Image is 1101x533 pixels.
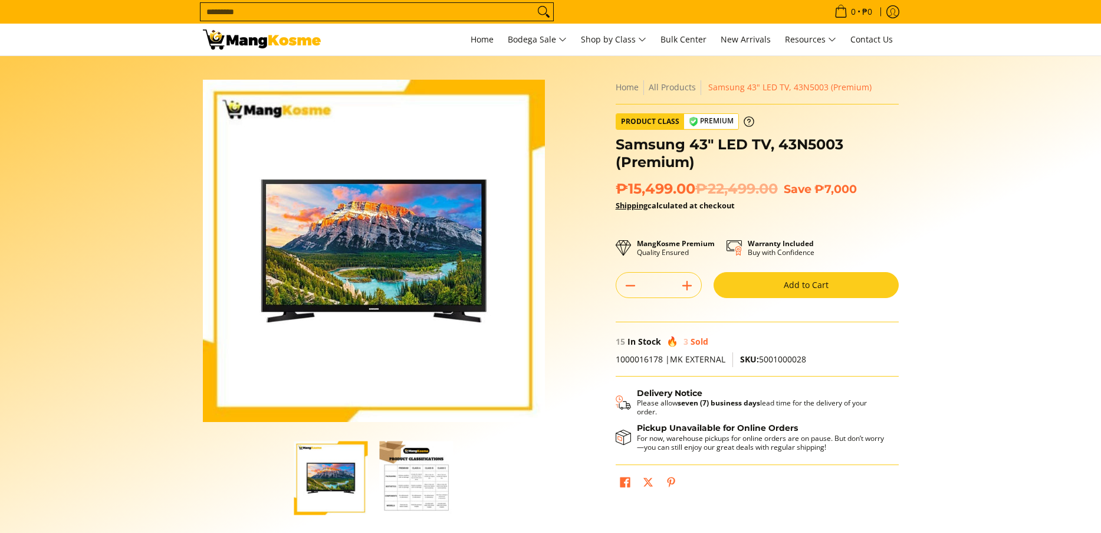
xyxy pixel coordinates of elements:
[203,30,321,50] img: Samsung 43&quot; LED TV - 43N5003 (Premium Appliances) l Mang Kosme
[575,24,652,55] a: Shop by Class
[333,24,899,55] nav: Main Menu
[637,434,887,452] p: For now, warehouse pickups for online orders are on pause. But don’t worry—you can still enjoy ou...
[691,336,708,347] span: Sold
[581,32,646,47] span: Shop by Class
[627,336,661,347] span: In Stock
[637,239,715,257] p: Quality Ensured
[660,34,706,45] span: Bulk Center
[294,441,368,515] img: samsung-43-inch-led-tv-full-view- mang-kosme
[849,8,857,16] span: 0
[850,34,893,45] span: Contact Us
[616,200,648,211] a: Shipping
[678,398,760,408] strong: seven (7) business days
[465,24,499,55] a: Home
[534,3,553,21] button: Search
[714,272,899,298] button: Add to Cart
[655,24,712,55] a: Bulk Center
[616,80,899,95] nav: Breadcrumbs
[616,113,754,130] a: Product Class Premium
[616,200,735,211] strong: calculated at checkout
[203,80,545,422] img: samsung-43-inch-led-tv-full-view- mang-kosme
[844,24,899,55] a: Contact Us
[508,32,567,47] span: Bodega Sale
[663,474,679,494] a: Pin on Pinterest
[616,114,684,129] span: Product Class
[689,117,698,126] img: premium-badge-icon.webp
[860,8,874,16] span: ₱0
[683,336,688,347] span: 3
[617,474,633,494] a: Share on Facebook
[784,182,811,196] span: Save
[715,24,777,55] a: New Arrivals
[721,34,771,45] span: New Arrivals
[637,388,702,398] strong: Delivery Notice
[616,180,778,198] span: ₱15,499.00
[740,354,806,365] span: 5001000028
[785,32,836,47] span: Resources
[640,474,656,494] a: Post on X
[684,114,738,129] span: Premium
[740,354,759,365] span: SKU:
[748,239,814,257] p: Buy with Confidence
[814,182,857,196] span: ₱7,000
[616,81,639,93] a: Home
[380,441,453,515] img: Samsung 43" LED TV, 43N5003 (Premium)-2
[695,180,778,198] del: ₱22,499.00
[502,24,573,55] a: Bodega Sale
[831,5,876,18] span: •
[637,238,715,248] strong: MangKosme Premium
[616,136,899,171] h1: Samsung 43" LED TV, 43N5003 (Premium)
[637,398,887,416] p: Please allow lead time for the delivery of your order.
[637,423,798,433] strong: Pickup Unavailable for Online Orders
[748,238,814,248] strong: Warranty Included
[616,354,725,365] span: 1000016178 |MK EXTERNAL
[616,276,645,295] button: Subtract
[779,24,842,55] a: Resources
[708,81,872,93] span: Samsung 43" LED TV, 43N5003 (Premium)
[649,81,696,93] a: All Products
[616,388,887,417] button: Shipping & Delivery
[673,276,701,295] button: Add
[616,336,625,347] span: 15
[471,34,494,45] span: Home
